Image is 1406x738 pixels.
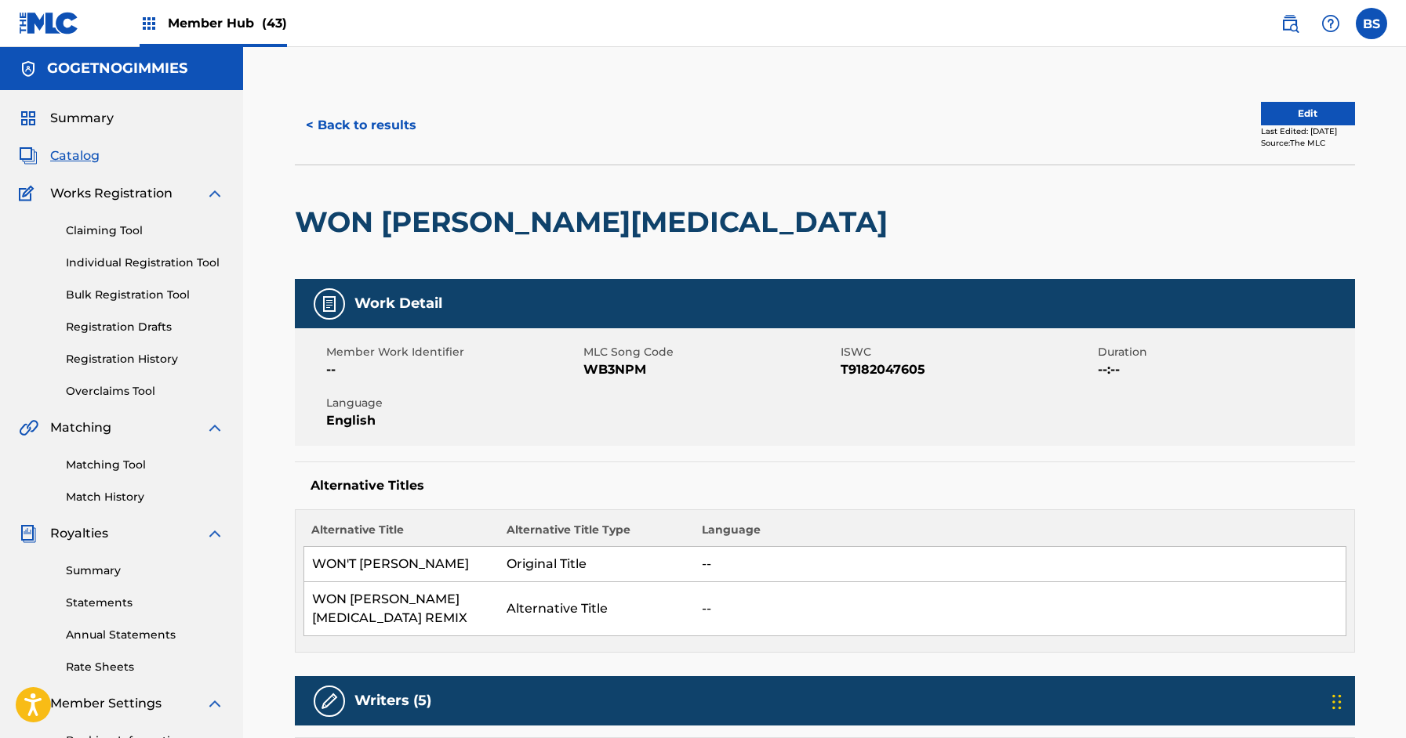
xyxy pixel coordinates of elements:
[50,418,111,437] span: Matching
[66,457,224,473] a: Matching Tool
[354,295,442,313] h5: Work Detail
[499,582,694,636] td: Alternative Title
[66,319,224,335] a: Registration Drafts
[583,344,837,360] span: MLC Song Code
[694,522,1346,547] th: Language
[66,383,224,400] a: Overclaims Tool
[50,147,100,165] span: Catalog
[311,478,1339,494] h5: Alternative Titles
[583,360,837,379] span: WB3NPM
[66,489,224,505] a: Match History
[1332,678,1342,725] div: Drag
[19,524,38,543] img: Royalties
[354,692,431,710] h5: Writers (5)
[205,694,224,713] img: expand
[1321,14,1340,33] img: help
[19,418,38,437] img: Matching
[295,204,896,240] h2: WON [PERSON_NAME][MEDICAL_DATA]
[205,418,224,437] img: expand
[66,659,224,675] a: Rate Sheets
[205,524,224,543] img: expand
[66,287,224,303] a: Bulk Registration Tool
[50,109,114,128] span: Summary
[50,694,162,713] span: Member Settings
[326,395,579,411] span: Language
[303,547,499,582] td: WON'T [PERSON_NAME]
[303,582,499,636] td: WON [PERSON_NAME][MEDICAL_DATA] REMIX
[499,547,694,582] td: Original Title
[1281,14,1299,33] img: search
[694,547,1346,582] td: --
[66,595,224,611] a: Statements
[66,563,224,579] a: Summary
[19,60,38,78] img: Accounts
[841,344,1094,360] span: ISWC
[19,147,100,165] a: CatalogCatalog
[66,255,224,271] a: Individual Registration Tool
[19,12,79,34] img: MLC Logo
[205,184,224,203] img: expand
[168,14,287,32] span: Member Hub
[66,351,224,367] a: Registration History
[694,582,1346,636] td: --
[50,524,108,543] span: Royalties
[19,184,39,203] img: Works Registration
[303,522,499,547] th: Alternative Title
[262,16,287,31] span: (43)
[1274,8,1306,39] a: Public Search
[19,109,38,128] img: Summary
[1328,663,1406,738] iframe: Chat Widget
[295,106,427,145] button: < Back to results
[1098,360,1351,379] span: --:--
[19,147,38,165] img: Catalog
[66,222,224,239] a: Claiming Tool
[1362,489,1406,615] iframe: Resource Center
[1356,8,1387,39] div: User Menu
[47,60,187,78] h5: GOGETNOGIMMIES
[326,411,579,430] span: English
[499,522,694,547] th: Alternative Title Type
[1315,8,1346,39] div: Help
[19,109,114,128] a: SummarySummary
[66,627,224,643] a: Annual Statements
[1261,125,1355,137] div: Last Edited: [DATE]
[1261,137,1355,149] div: Source: The MLC
[326,344,579,360] span: Member Work Identifier
[326,360,579,379] span: --
[1098,344,1351,360] span: Duration
[50,184,173,203] span: Works Registration
[320,295,339,313] img: Work Detail
[320,692,339,711] img: Writers
[1261,102,1355,125] button: Edit
[140,14,158,33] img: Top Rightsholders
[841,360,1094,379] span: T9182047605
